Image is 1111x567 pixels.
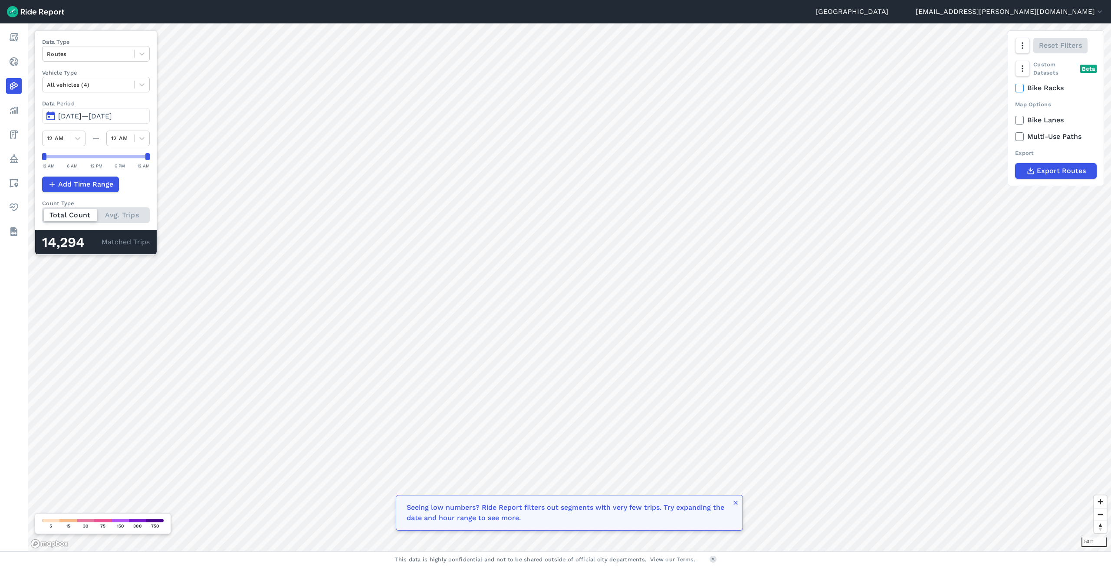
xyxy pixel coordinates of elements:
[7,6,64,17] img: Ride Report
[1080,65,1097,73] div: Beta
[42,177,119,192] button: Add Time Range
[28,23,1111,551] canvas: Map
[6,200,22,215] a: Health
[6,29,22,45] a: Report
[58,112,112,120] span: [DATE]—[DATE]
[30,539,69,549] a: Mapbox logo
[35,230,157,254] div: Matched Trips
[816,7,888,17] a: [GEOGRAPHIC_DATA]
[115,162,125,170] div: 6 PM
[916,7,1104,17] button: [EMAIL_ADDRESS][PERSON_NAME][DOMAIN_NAME]
[650,555,696,564] a: View our Terms.
[1081,538,1107,547] div: 50 ft
[42,38,150,46] label: Data Type
[42,162,55,170] div: 12 AM
[6,224,22,239] a: Datasets
[1015,60,1097,77] div: Custom Datasets
[6,175,22,191] a: Areas
[1015,115,1097,125] label: Bike Lanes
[67,162,78,170] div: 6 AM
[58,179,113,190] span: Add Time Range
[1094,508,1107,521] button: Zoom out
[6,78,22,94] a: Heatmaps
[1015,131,1097,142] label: Multi-Use Paths
[42,108,150,124] button: [DATE]—[DATE]
[1033,38,1088,53] button: Reset Filters
[42,199,150,207] div: Count Type
[1037,166,1086,176] span: Export Routes
[6,54,22,69] a: Realtime
[42,237,102,248] div: 14,294
[1015,100,1097,108] div: Map Options
[137,162,150,170] div: 12 AM
[6,102,22,118] a: Analyze
[6,151,22,167] a: Policy
[1015,83,1097,93] label: Bike Racks
[1015,163,1097,179] button: Export Routes
[1094,495,1107,508] button: Zoom in
[42,69,150,77] label: Vehicle Type
[42,99,150,108] label: Data Period
[1094,521,1107,533] button: Reset bearing to north
[1039,40,1082,51] span: Reset Filters
[6,127,22,142] a: Fees
[1015,149,1097,157] div: Export
[85,133,106,144] div: —
[90,162,102,170] div: 12 PM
